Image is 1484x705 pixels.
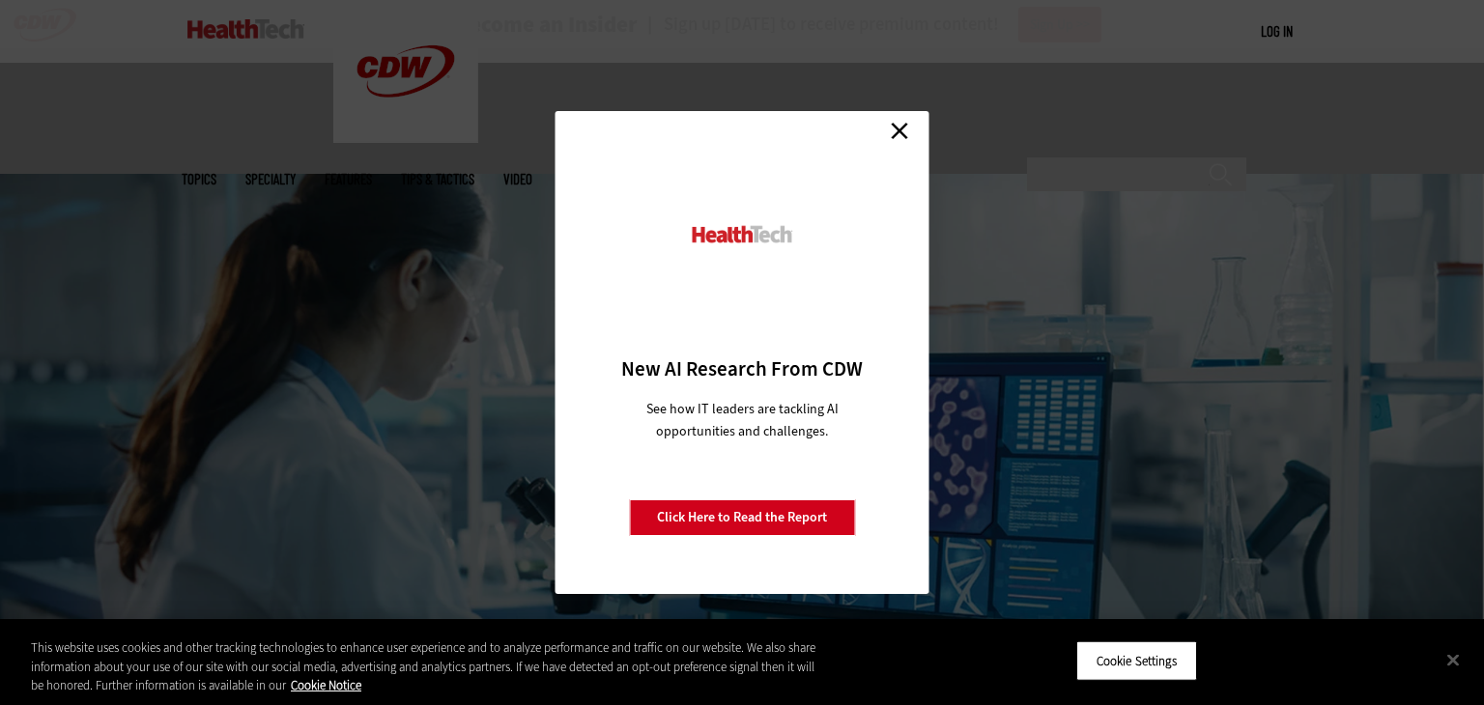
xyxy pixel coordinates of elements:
div: This website uses cookies and other tracking technologies to enhance user experience and to analy... [31,638,816,695]
button: Cookie Settings [1076,640,1197,681]
a: More information about your privacy [291,677,361,693]
a: Click Here to Read the Report [629,499,855,536]
a: Close [885,116,914,145]
p: See how IT leaders are tackling AI opportunities and challenges. [623,398,862,442]
img: HealthTech_0.png [690,224,795,244]
h3: New AI Research From CDW [589,355,896,382]
button: Close [1432,638,1474,681]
